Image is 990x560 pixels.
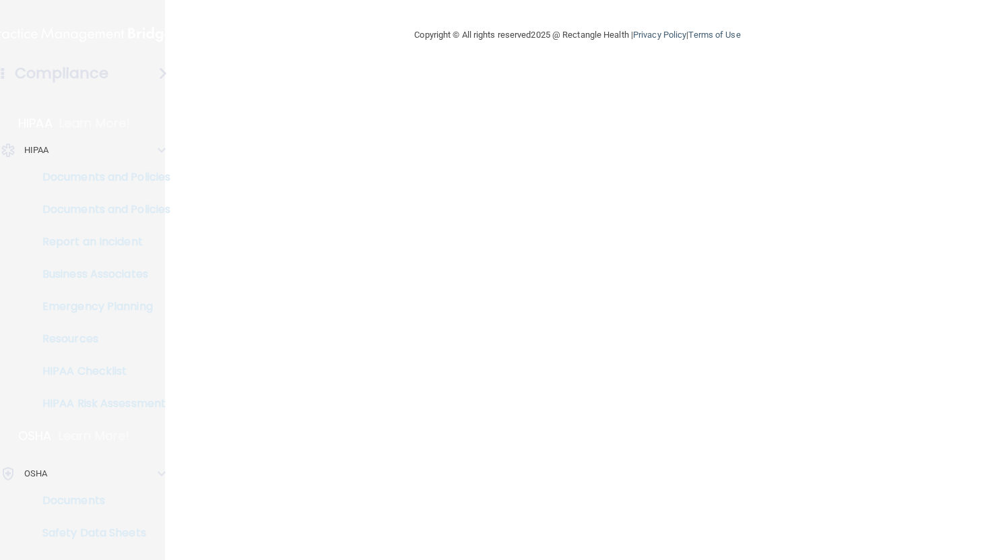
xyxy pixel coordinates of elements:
[24,466,47,482] p: OSHA
[9,494,193,507] p: Documents
[9,526,193,540] p: Safety Data Sheets
[15,64,108,83] h4: Compliance
[9,203,193,216] p: Documents and Policies
[332,13,824,57] div: Copyright © All rights reserved 2025 @ Rectangle Health | |
[633,30,686,40] a: Privacy Policy
[18,115,53,131] p: HIPAA
[59,115,131,131] p: Learn More!
[9,300,193,313] p: Emergency Planning
[688,30,740,40] a: Terms of Use
[18,428,52,444] p: OSHA
[9,365,193,378] p: HIPAA Checklist
[9,268,193,281] p: Business Associates
[9,397,193,410] p: HIPAA Risk Assessment
[9,235,193,249] p: Report an Incident
[9,170,193,184] p: Documents and Policies
[24,142,49,158] p: HIPAA
[59,428,130,444] p: Learn More!
[9,332,193,346] p: Resources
